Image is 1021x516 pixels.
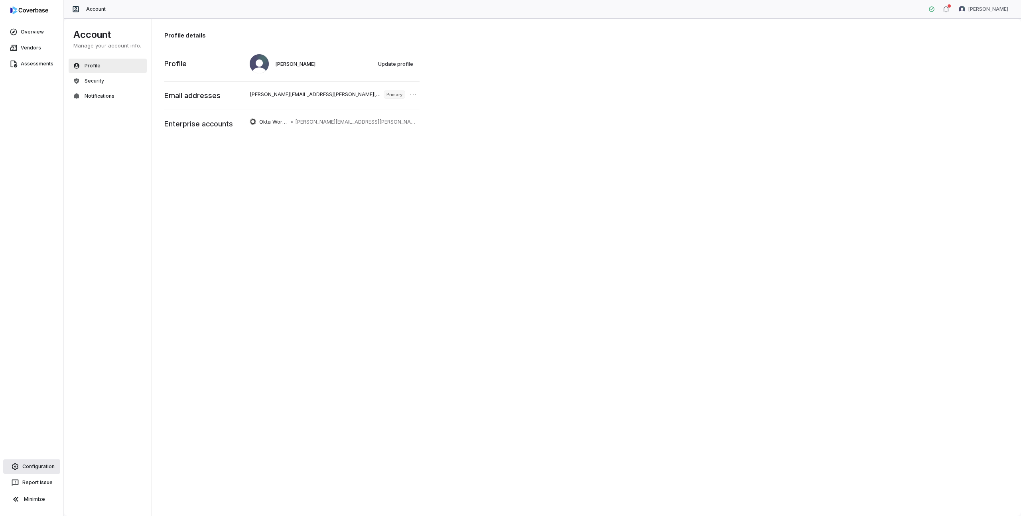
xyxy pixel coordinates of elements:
[954,3,1013,15] button: Mike Phillips avatar[PERSON_NAME]
[85,63,101,69] span: Profile
[968,6,1008,12] span: [PERSON_NAME]
[374,58,418,70] button: Update profile
[2,57,62,71] a: Assessments
[69,59,147,73] button: Profile
[85,93,114,99] span: Notifications
[2,41,62,55] a: Vendors
[384,91,405,98] span: Primary
[2,25,62,39] a: Overview
[3,475,60,490] button: Report Issue
[22,463,55,470] span: Configuration
[250,91,382,98] p: [PERSON_NAME][EMAIL_ADDRESS][PERSON_NAME][DOMAIN_NAME]
[3,491,60,507] button: Minimize
[3,459,60,474] a: Configuration
[164,31,420,39] h1: Profile details
[73,42,142,49] p: Manage your account info.
[21,61,53,67] span: Assessments
[164,91,221,101] p: Email addresses
[69,74,147,88] button: Security
[290,118,418,125] span: • [PERSON_NAME][EMAIL_ADDRESS][PERSON_NAME][DOMAIN_NAME]
[408,90,418,99] button: Open menu
[259,118,289,125] p: Okta Workforce
[959,6,965,12] img: Mike Phillips avatar
[275,60,315,67] span: [PERSON_NAME]
[21,45,41,51] span: Vendors
[85,78,104,84] span: Security
[24,496,45,502] span: Minimize
[73,28,142,41] h1: Account
[250,118,256,125] img: Okta Workforce
[21,29,44,35] span: Overview
[86,6,106,12] span: Account
[10,6,48,14] img: logo-D7KZi-bG.svg
[22,479,53,486] span: Report Issue
[164,59,187,69] p: Profile
[164,119,233,129] p: Enterprise accounts
[250,54,269,73] img: Mike Phillips
[69,89,147,103] button: Notifications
